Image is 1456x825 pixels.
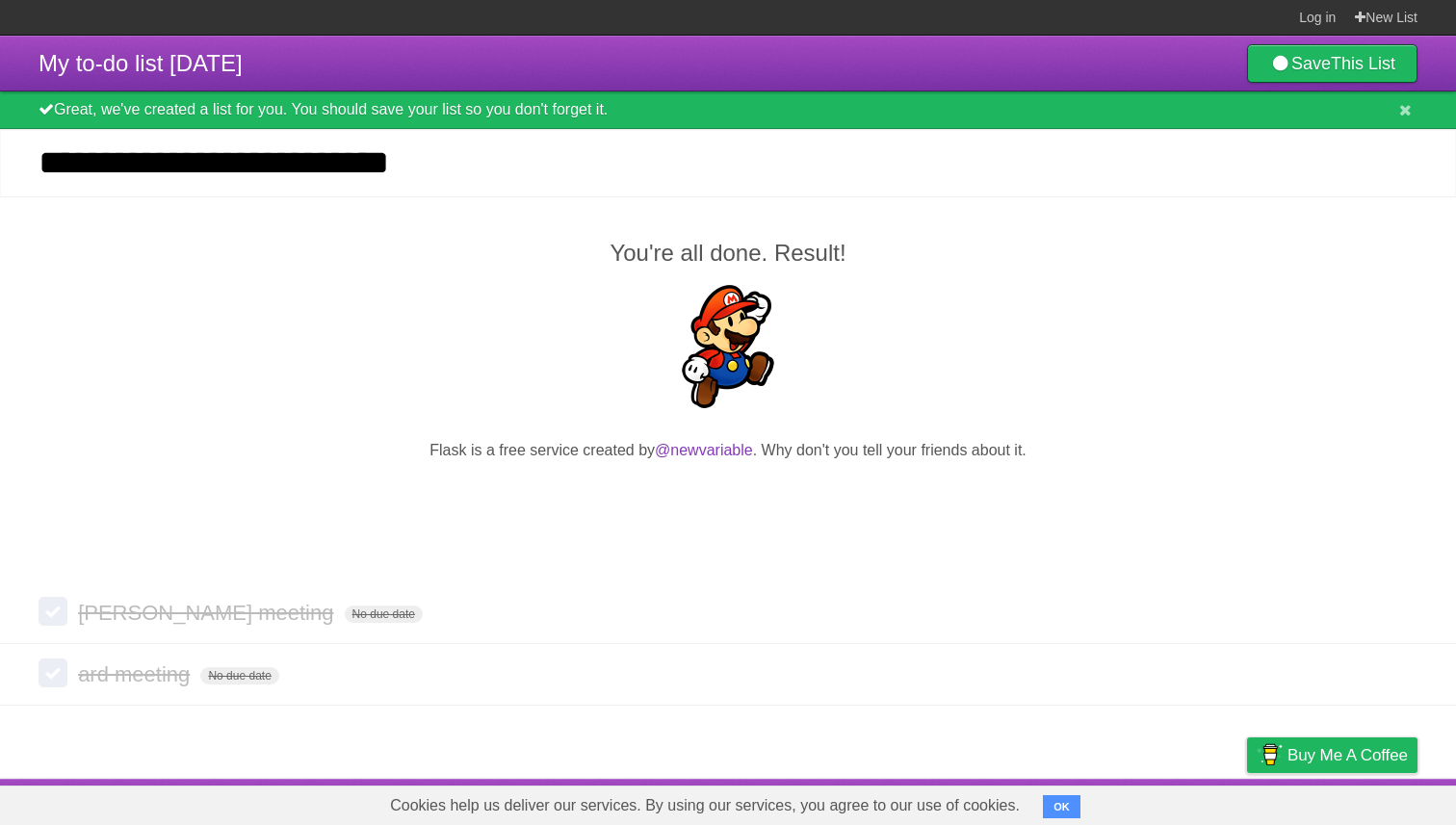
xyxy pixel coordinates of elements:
a: About [991,784,1031,820]
iframe: X Post Button [693,486,764,513]
img: Buy me a coffee [1257,738,1283,771]
span: No due date [345,606,423,623]
span: Cookies help us deliver our services. By using our services, you agree to our use of cookies. [371,786,1039,825]
span: No due date [200,667,278,684]
span: ard meeting [78,662,195,686]
a: SaveThis List [1247,44,1417,83]
img: Super Mario [666,285,790,408]
button: OK [1043,795,1080,818]
a: Privacy [1222,784,1272,820]
label: Done [39,597,67,626]
a: Terms [1157,784,1199,820]
a: @newvariable [655,442,753,458]
span: Buy me a coffee [1287,738,1408,772]
span: [PERSON_NAME] meeting [78,601,338,625]
label: Done [39,658,67,687]
span: My to-do list [DATE] [39,50,243,76]
b: This List [1331,54,1395,73]
a: Suggest a feature [1296,784,1417,820]
a: Buy me a coffee [1247,737,1417,773]
p: Flask is a free service created by . Why don't you tell your friends about it. [39,439,1417,462]
h2: You're all done. Result! [39,236,1417,271]
a: Developers [1054,784,1132,820]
